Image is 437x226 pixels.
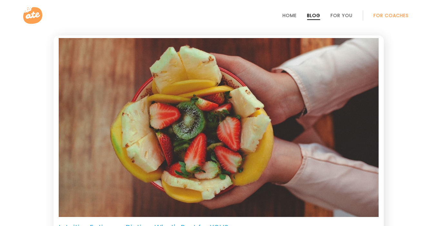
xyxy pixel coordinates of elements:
[331,13,353,18] a: For You
[373,13,409,18] a: For Coaches
[307,13,320,18] a: Blog
[283,13,297,18] a: Home
[59,38,379,217] img: Intuitive Eating. Image: Unsplash-giancarlo-duarte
